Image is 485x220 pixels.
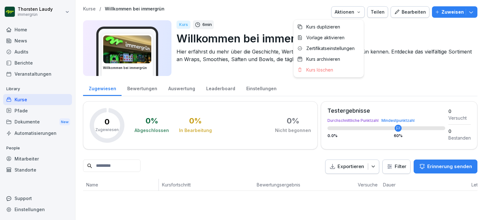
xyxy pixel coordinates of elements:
[306,35,344,41] p: Vorlage aktivieren
[427,163,472,170] p: Erinnerung senden
[306,56,340,62] p: Kurs archivieren
[441,9,464,16] p: Zuweisen
[335,9,361,16] div: Aktionen
[371,9,385,16] div: Teilen
[306,67,333,73] p: Kurs löschen
[306,24,340,30] p: Kurs duplizieren
[306,46,355,51] p: Zertifikatseinstellungen
[338,163,364,170] p: Exportieren
[394,9,426,16] div: Bearbeiten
